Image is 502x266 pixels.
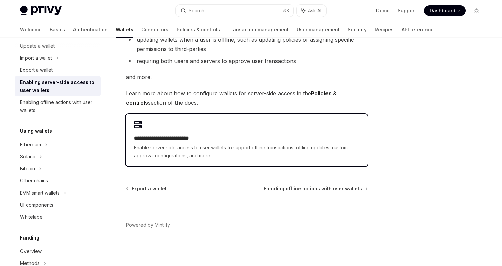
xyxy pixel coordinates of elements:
[402,21,434,38] a: API reference
[282,8,289,13] span: ⌘ K
[430,7,455,14] span: Dashboard
[20,189,60,197] div: EVM smart wallets
[20,141,41,149] div: Ethereum
[126,72,368,82] span: and more.
[20,153,35,161] div: Solana
[20,247,42,255] div: Overview
[20,66,53,74] div: Export a wallet
[134,144,360,160] span: Enable server-side access to user wallets to support offline transactions, offline updates, custo...
[264,185,362,192] span: Enabling offline actions with user wallets
[398,7,416,14] a: Support
[15,64,101,76] a: Export a wallet
[15,199,101,211] a: UI components
[116,21,133,38] a: Wallets
[20,6,62,15] img: light logo
[132,185,167,192] span: Export a wallet
[127,185,167,192] a: Export a wallet
[126,89,368,107] span: Learn more about how to configure wallets for server-side access in the section of the docs.
[73,21,108,38] a: Authentication
[20,201,53,209] div: UI components
[20,98,97,114] div: Enabling offline actions with user wallets
[20,213,44,221] div: Whitelabel
[50,21,65,38] a: Basics
[20,234,39,242] h5: Funding
[264,185,367,192] a: Enabling offline actions with user wallets
[375,21,394,38] a: Recipes
[20,21,42,38] a: Welcome
[176,5,293,17] button: Search...⌘K
[126,35,368,54] li: updating wallets when a user is offline, such as updating policies or assigning specific permissi...
[126,56,368,66] li: requiring both users and servers to approve user transactions
[376,7,390,14] a: Demo
[20,127,52,135] h5: Using wallets
[20,54,52,62] div: Import a wallet
[348,21,367,38] a: Security
[228,21,289,38] a: Transaction management
[15,211,101,223] a: Whitelabel
[189,7,207,15] div: Search...
[177,21,220,38] a: Policies & controls
[20,78,97,94] div: Enabling server-side access to user wallets
[15,175,101,187] a: Other chains
[15,96,101,116] a: Enabling offline actions with user wallets
[308,7,321,14] span: Ask AI
[15,76,101,96] a: Enabling server-side access to user wallets
[20,177,48,185] div: Other chains
[424,5,466,16] a: Dashboard
[126,222,170,228] a: Powered by Mintlify
[141,21,168,38] a: Connectors
[471,5,482,16] button: Toggle dark mode
[15,245,101,257] a: Overview
[297,21,340,38] a: User management
[297,5,326,17] button: Ask AI
[20,165,35,173] div: Bitcoin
